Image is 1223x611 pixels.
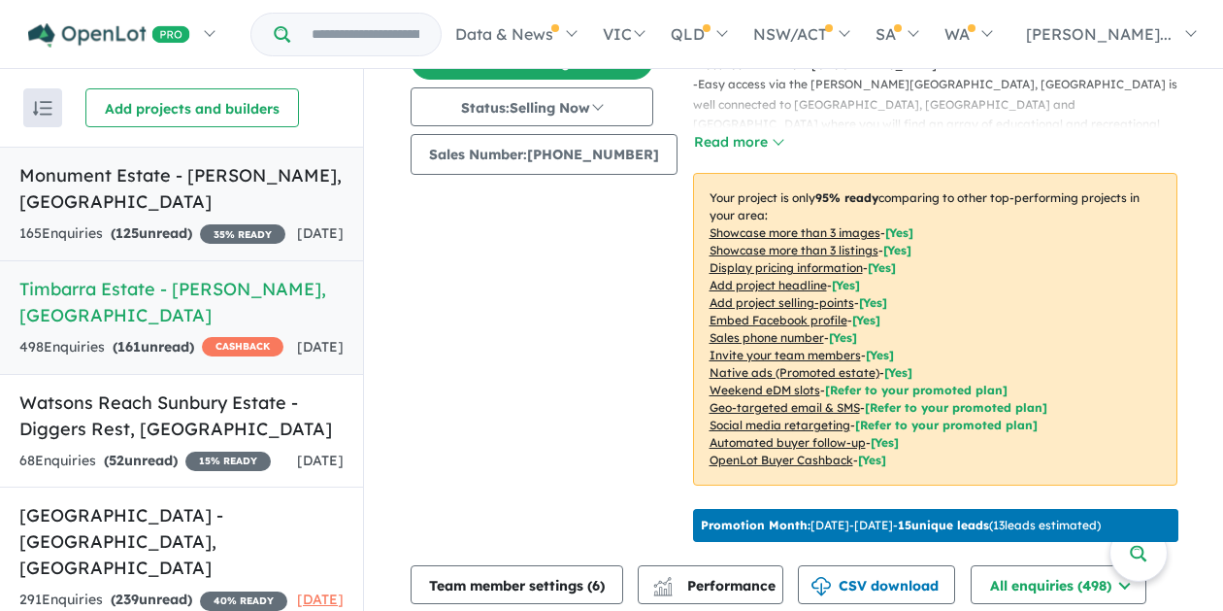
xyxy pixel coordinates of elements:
[710,260,863,275] u: Display pricing information
[871,435,899,450] span: [Yes]
[19,502,344,581] h5: [GEOGRAPHIC_DATA] - [GEOGRAPHIC_DATA] , [GEOGRAPHIC_DATA]
[898,518,989,532] b: 15 unique leads
[109,452,124,469] span: 52
[710,330,824,345] u: Sales phone number
[638,565,783,604] button: Performance
[653,577,671,588] img: line-chart.svg
[411,565,623,604] button: Team member settings (6)
[200,224,285,244] span: 35 % READY
[19,276,344,328] h5: Timbarra Estate - [PERSON_NAME] , [GEOGRAPHIC_DATA]
[710,348,861,362] u: Invite your team members
[710,243,878,257] u: Showcase more than 3 listings
[868,260,896,275] span: [ Yes ]
[116,591,139,608] span: 239
[297,452,344,469] span: [DATE]
[19,390,344,442] h5: Watsons Reach Sunbury Estate - Diggers Rest , [GEOGRAPHIC_DATA]
[117,338,141,356] span: 161
[693,75,1193,154] p: - Easy access via the [PERSON_NAME][GEOGRAPHIC_DATA], [GEOGRAPHIC_DATA] is well connected to [GEO...
[855,418,1038,432] span: [Refer to your promoted plan]
[885,225,913,240] span: [ Yes ]
[710,435,866,450] u: Automated buyer follow-up
[653,583,673,595] img: bar-chart.svg
[185,452,271,471] span: 15 % READY
[798,565,955,604] button: CSV download
[85,88,299,127] button: Add projects and builders
[832,278,860,292] span: [ Yes ]
[19,222,285,246] div: 165 Enquir ies
[116,224,139,242] span: 125
[815,190,878,205] b: 95 % ready
[200,592,287,611] span: 40 % READY
[111,591,192,608] strong: ( unread)
[825,383,1008,397] span: [Refer to your promoted plan]
[866,348,894,362] span: [ Yes ]
[710,365,879,380] u: Native ads (Promoted estate)
[297,224,344,242] span: [DATE]
[865,400,1047,415] span: [Refer to your promoted plan]
[297,338,344,356] span: [DATE]
[1026,24,1172,44] span: [PERSON_NAME]...
[701,517,1101,534] p: [DATE] - [DATE] - ( 13 leads estimated)
[113,338,194,356] strong: ( unread)
[411,134,678,175] button: Sales Number:[PHONE_NUMBER]
[710,383,820,397] u: Weekend eDM slots
[294,14,437,55] input: Try estate name, suburb, builder or developer
[693,131,784,153] button: Read more
[111,224,192,242] strong: ( unread)
[858,453,886,467] span: [Yes]
[710,278,827,292] u: Add project headline
[811,577,831,596] img: download icon
[884,365,912,380] span: [Yes]
[33,101,52,116] img: sort.svg
[693,173,1177,486] p: Your project is only comparing to other top-performing projects in your area: - - - - - - - - - -...
[829,330,857,345] span: [ Yes ]
[710,295,854,310] u: Add project selling-points
[883,243,911,257] span: [ Yes ]
[859,295,887,310] span: [ Yes ]
[28,23,190,48] img: Openlot PRO Logo White
[656,577,776,594] span: Performance
[852,313,880,327] span: [ Yes ]
[19,336,283,359] div: 498 Enquir ies
[971,565,1146,604] button: All enquiries (498)
[104,452,178,469] strong: ( unread)
[710,313,847,327] u: Embed Facebook profile
[592,577,600,594] span: 6
[202,337,283,356] span: CASHBACK
[19,162,344,215] h5: Monument Estate - [PERSON_NAME] , [GEOGRAPHIC_DATA]
[710,225,880,240] u: Showcase more than 3 images
[710,400,860,415] u: Geo-targeted email & SMS
[297,591,344,608] span: [DATE]
[701,518,810,532] b: Promotion Month:
[19,450,271,473] div: 68 Enquir ies
[710,453,853,467] u: OpenLot Buyer Cashback
[710,418,850,432] u: Social media retargeting
[411,87,653,126] button: Status:Selling Now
